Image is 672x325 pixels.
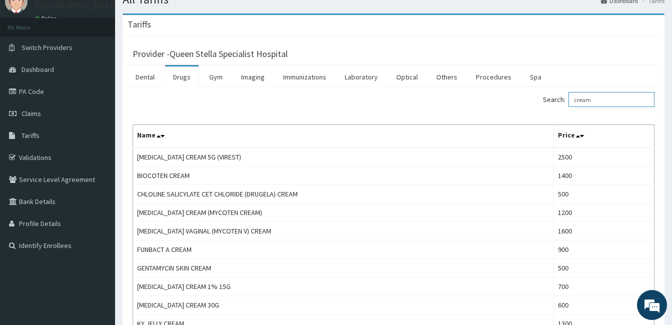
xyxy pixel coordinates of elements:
a: Optical [388,66,426,87]
p: [GEOGRAPHIC_DATA] [35,1,118,10]
span: Tariffs [22,131,40,140]
img: d_794563401_company_1708531726252_794563401 [19,50,41,75]
a: Others [428,66,465,87]
td: BIOCOTEN CREAM [133,166,554,185]
td: [MEDICAL_DATA] CREAM (MYCOTEN CREAM) [133,203,554,222]
td: 1200 [553,203,654,222]
td: GENTAMYCIN SKIN CREAM [133,259,554,277]
td: 700 [553,277,654,296]
td: 1600 [553,222,654,240]
div: Minimize live chat window [164,5,188,29]
td: [MEDICAL_DATA] CREAM 30G [133,296,554,314]
td: 600 [553,296,654,314]
a: Procedures [468,66,519,87]
a: Imaging [233,66,273,87]
a: Immunizations [275,66,334,87]
td: 1400 [553,166,654,185]
a: Laboratory [337,66,386,87]
td: 900 [553,240,654,259]
span: Switch Providers [22,43,73,52]
td: [MEDICAL_DATA] VAGINAL (MYCOTEN V) CREAM [133,222,554,240]
td: 2500 [553,147,654,166]
a: Dental [128,66,163,87]
h3: Tariffs [128,20,151,29]
th: Name [133,125,554,148]
a: Online [35,15,59,22]
a: Gym [201,66,231,87]
td: CHLOLINE SALICYLATE CET CHLORIDE (DRUGELA) CREAM [133,185,554,203]
span: We're online! [58,98,138,199]
td: [MEDICAL_DATA] CREAM 5G (VIREST) [133,147,554,166]
textarea: Type your message and hit 'Enter' [5,218,191,253]
a: Spa [522,66,549,87]
a: Drugs [165,66,199,87]
label: Search: [543,92,654,107]
td: 500 [553,185,654,203]
td: 500 [553,259,654,277]
input: Search: [568,92,654,107]
span: Dashboard [22,65,54,74]
td: FUNBACT A CREAM [133,240,554,259]
td: [MEDICAL_DATA] CREAM 1% 15G [133,277,554,296]
span: Claims [22,109,41,118]
div: Chat with us now [52,56,168,69]
th: Price [553,125,654,148]
h3: Provider - Queen Stella Specialist Hospital [133,49,288,58]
